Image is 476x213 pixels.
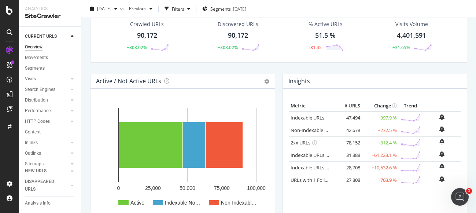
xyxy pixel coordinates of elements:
div: bell-plus [439,126,444,132]
div: Analysis Info [25,199,51,207]
div: Distribution [25,96,48,104]
div: DISAPPEARED URLS [25,178,62,193]
a: Movements [25,54,76,62]
span: 1 [466,188,472,194]
div: Crawled URLs [130,21,164,28]
button: Filters [162,3,193,15]
i: Options [264,79,269,84]
td: +703.9 % [362,174,399,186]
text: 75,000 [214,185,230,191]
text: Non-Indexabl… [221,200,257,206]
div: Inlinks [25,139,38,147]
div: bell-plus [439,164,444,169]
a: NEW URLS [25,167,69,175]
a: URLs with 1 Follow Inlink [291,177,344,183]
div: Overview [25,43,43,51]
td: 78,152 [333,136,362,149]
th: Metric [289,100,333,111]
text: 100,000 [247,185,266,191]
div: bell-plus [439,114,444,120]
h4: Active / Not Active URLs [96,76,161,86]
a: HTTP Codes [25,118,69,125]
text: Active [130,200,144,206]
div: Visits [25,75,36,83]
div: +303.02% [127,44,147,51]
a: Content [25,128,76,136]
a: Search Engines [25,86,69,93]
div: % Active URLs [309,21,343,28]
a: Inlinks [25,139,69,147]
button: Segments[DATE] [199,3,249,15]
a: DISAPPEARED URLS [25,178,69,193]
div: +303.02% [218,44,238,51]
td: +312.4 % [362,136,399,149]
td: +10,532.6 % [362,161,399,174]
span: vs [120,5,126,12]
td: 42,678 [333,124,362,136]
td: +232.5 % [362,124,399,136]
div: -31.45 [309,44,322,51]
text: 50,000 [180,185,195,191]
a: Sitemaps [25,160,69,168]
a: Outlinks [25,150,69,157]
div: Analytics [25,6,75,12]
th: # URLS [333,100,362,111]
button: Previous [126,3,155,15]
a: Segments [25,65,76,72]
th: Trend [399,100,423,111]
div: Search Engines [25,86,55,93]
div: 51.5 % [315,31,336,40]
div: Content [25,128,41,136]
div: Discovered URLs [218,21,258,28]
div: Visits Volume [395,21,428,28]
a: Indexable URLs [291,114,324,121]
div: Performance [25,107,51,115]
div: 4,401,591 [397,31,426,40]
td: 27,808 [333,174,362,186]
text: Indexable No… [165,200,200,206]
div: 90,172 [228,31,248,40]
div: bell-plus [439,151,444,157]
td: 47,494 [333,111,362,124]
a: Indexable URLs with Bad Description [291,164,370,171]
button: [DATE] [87,3,120,15]
div: Movements [25,54,48,62]
th: Change [362,100,399,111]
a: CURRENT URLS [25,33,69,40]
text: 0 [117,185,120,191]
div: bell-plus [439,176,444,182]
div: Filters [172,5,184,12]
td: 28,708 [333,161,362,174]
td: +397.9 % [362,111,399,124]
td: +61,223.1 % [362,149,399,161]
a: Visits [25,75,69,83]
div: Sitemaps [25,160,44,168]
iframe: Intercom live chat [451,188,469,206]
span: Previous [126,5,147,12]
div: NEW URLS [25,167,47,175]
a: 2xx URLs [291,139,310,146]
a: Non-Indexable URLs [291,127,335,133]
a: Indexable URLs with Bad H1 [291,152,352,158]
div: Segments [25,65,45,72]
a: Analysis Info [25,199,76,207]
div: +31.65% [392,44,410,51]
a: Performance [25,107,69,115]
a: Overview [25,43,76,51]
h4: Insights [288,76,310,86]
div: CURRENT URLS [25,33,57,40]
div: bell-plus [439,139,444,144]
span: 2025 Sep. 5th [97,5,111,12]
div: SiteCrawler [25,12,75,21]
div: Outlinks [25,150,41,157]
div: 90,172 [137,31,157,40]
a: Distribution [25,96,69,104]
div: HTTP Codes [25,118,50,125]
text: 25,000 [145,185,161,191]
span: Segments [210,5,231,12]
td: 31,888 [333,149,362,161]
div: [DATE] [233,5,246,12]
